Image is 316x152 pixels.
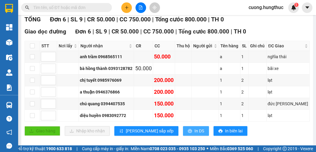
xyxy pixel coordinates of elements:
[211,16,223,23] span: TH 0
[268,112,308,119] div: lạt
[220,89,239,95] div: 1
[231,28,232,35] span: |
[80,43,128,49] span: Người nhận
[241,53,247,60] div: 1
[109,28,110,35] span: |
[6,24,12,30] img: dashboard-icon
[149,2,160,13] button: aim
[220,112,239,119] div: 1
[154,52,174,61] div: 50.000
[153,41,175,51] th: CC
[17,145,72,152] span: Hỗ trợ kỹ thuật:
[65,126,110,136] button: downloadNhập kho nhận
[80,100,133,107] div: chú quang 0394407535
[208,16,209,23] span: |
[220,77,239,84] div: 1
[80,77,133,84] div: chị tuyết 0985976069
[244,4,288,11] span: cuong.hungthuc
[154,76,174,84] div: 200.000
[135,2,146,13] button: file-add
[213,126,247,136] button: printerIn biên lai
[154,88,174,96] div: 200.000
[175,28,177,35] span: |
[114,126,178,136] button: sort-ascending[PERSON_NAME] sắp xếp
[6,143,12,149] span: message
[220,100,239,107] div: 1
[6,102,12,108] img: warehouse-icon
[3,16,15,46] img: logo.jpg
[241,77,247,84] div: 2
[241,100,247,107] div: 2
[112,28,139,35] span: CR 50.000
[59,43,73,49] span: Nơi lấy
[183,126,209,136] button: printerIn DS
[82,145,129,152] span: Cung cấp máy in - giấy in:
[154,100,174,108] div: 150.000
[152,16,153,23] span: |
[294,3,298,7] sup: 1
[119,16,150,23] span: CC 750.000
[50,16,66,23] span: Đơn 6
[227,146,253,151] strong: 0369 525 060
[24,28,66,35] span: Giao dọc đường
[5,4,13,13] img: logo-vxr
[125,5,129,10] span: plus
[194,128,204,134] span: In DS
[135,64,152,73] div: 50.000
[75,28,91,35] span: Đơn 6
[6,116,12,122] span: question-circle
[241,89,247,95] div: 2
[80,53,133,60] div: anh trầm 0968565111
[188,129,192,134] span: printer
[80,112,133,119] div: diệu huyền 0983092772
[119,129,123,134] span: sort-ascending
[282,147,287,151] span: copyright
[25,5,29,10] span: search
[302,2,312,13] button: caret-down
[220,53,239,60] div: a
[6,69,12,76] img: warehouse-icon
[24,126,60,136] button: uploadGiao hàng
[210,145,253,152] span: Miền Bắc
[225,128,243,134] span: In biên lai
[268,65,308,72] div: bãi xe
[234,28,246,35] span: TH 0
[268,77,308,84] div: lạt
[40,41,57,51] th: STT
[131,145,205,152] span: Miền Nam
[241,112,247,119] div: 1
[268,53,308,60] div: nghĩa thái
[24,16,41,23] span: TỔNG
[143,28,174,35] span: CC 750.000
[80,65,133,72] div: bà hồng thành 0393128782
[84,16,85,23] span: |
[46,146,72,151] strong: 1900 633 818
[70,16,82,23] span: SL 9
[67,16,69,23] span: |
[152,5,157,10] span: aim
[218,129,223,134] span: printer
[268,43,303,49] span: ĐC Giao
[80,89,133,95] div: a thuận 0946376866
[18,5,63,55] b: XE GIƯỜNG NẰM CAO CẤP HÙNG THỤC
[116,16,118,23] span: |
[155,16,206,23] span: Tổng cước 800.000
[249,41,267,51] th: Ghi chú
[305,5,310,10] span: caret-down
[150,146,205,151] strong: 0708 023 035 - 0935 103 250
[193,43,213,49] span: Người gửi
[6,54,12,61] img: warehouse-icon
[175,41,192,51] th: Thu hộ
[87,16,115,23] span: CR 50.000
[138,5,143,10] span: file-add
[295,3,297,7] span: 1
[96,28,107,35] span: SL 9
[6,84,12,91] img: solution-icon
[140,28,142,35] span: |
[33,4,105,11] input: Tìm tên, số ĐT hoặc mã đơn
[291,5,296,10] img: icon-new-feature
[268,89,308,95] div: lạt
[6,39,12,46] img: warehouse-icon
[207,147,208,150] span: ⚪️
